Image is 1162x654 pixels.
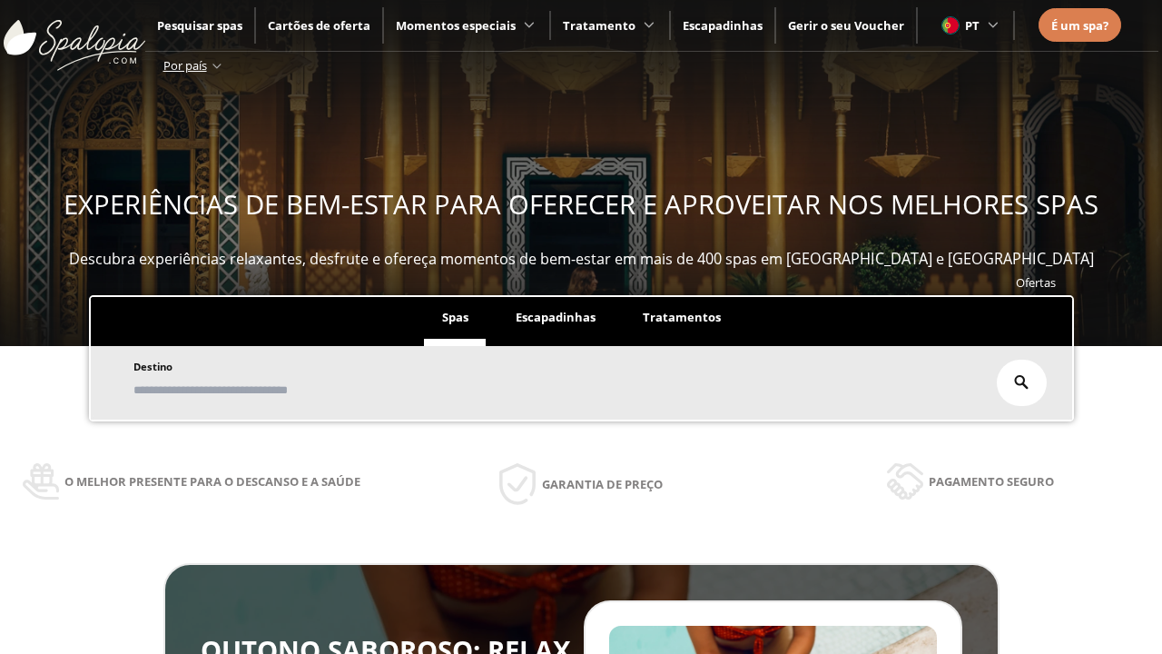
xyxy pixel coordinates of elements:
span: Escapadinhas [516,309,596,325]
a: Escapadinhas [683,17,763,34]
a: É um spa? [1051,15,1108,35]
a: Pesquisar spas [157,17,242,34]
span: Por país [163,57,207,74]
a: Cartões de oferta [268,17,370,34]
span: EXPERIÊNCIAS DE BEM-ESTAR PARA OFERECER E APROVEITAR NOS MELHORES SPAS [64,186,1098,223]
img: ImgLogoSpalopia.BvClDcEz.svg [4,2,145,71]
span: Spas [442,309,468,325]
a: Gerir o seu Voucher [788,17,904,34]
a: Ofertas [1016,274,1056,291]
span: Garantia de preço [542,474,663,494]
span: Destino [133,360,172,373]
span: Pagamento seguro [929,471,1054,491]
span: Descubra experiências relaxantes, desfrute e ofereça momentos de bem-estar em mais de 400 spas em... [69,249,1094,269]
span: É um spa? [1051,17,1108,34]
span: Tratamentos [643,309,721,325]
span: O melhor presente para o descanso e a saúde [64,471,360,491]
